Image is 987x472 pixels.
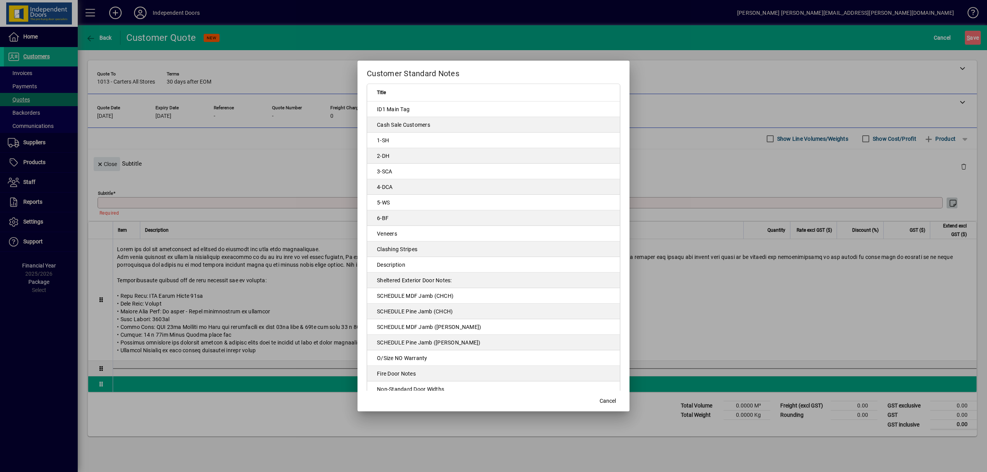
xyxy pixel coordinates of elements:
td: Fire Door Notes [367,366,620,381]
td: Clashing Stripes [367,241,620,257]
td: 6-BF [367,210,620,226]
td: ID1 Main Tag [367,101,620,117]
td: 1-SH [367,133,620,148]
span: Cancel [600,397,616,405]
td: Veneers [367,226,620,241]
td: SCHEDULE Pine Jamb (CHCH) [367,304,620,319]
td: Non-Standard Door Widths [367,381,620,397]
td: Cash Sale Customers [367,117,620,133]
td: Sheltered Exterior Door Notes: [367,273,620,288]
td: 4-DCA [367,179,620,195]
td: SCHEDULE MDF Jamb (CHCH) [367,288,620,304]
td: 3-SCA [367,164,620,179]
td: Description [367,257,620,273]
h2: Customer Standard Notes [357,61,630,83]
span: Title [377,88,386,97]
td: 2-DH [367,148,620,164]
button: Cancel [595,394,620,408]
td: SCHEDULE MDF Jamb ([PERSON_NAME]) [367,319,620,335]
td: 5-WS [367,195,620,210]
td: O/Size NO Warranty [367,350,620,366]
td: SCHEDULE Pine Jamb ([PERSON_NAME]) [367,335,620,350]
